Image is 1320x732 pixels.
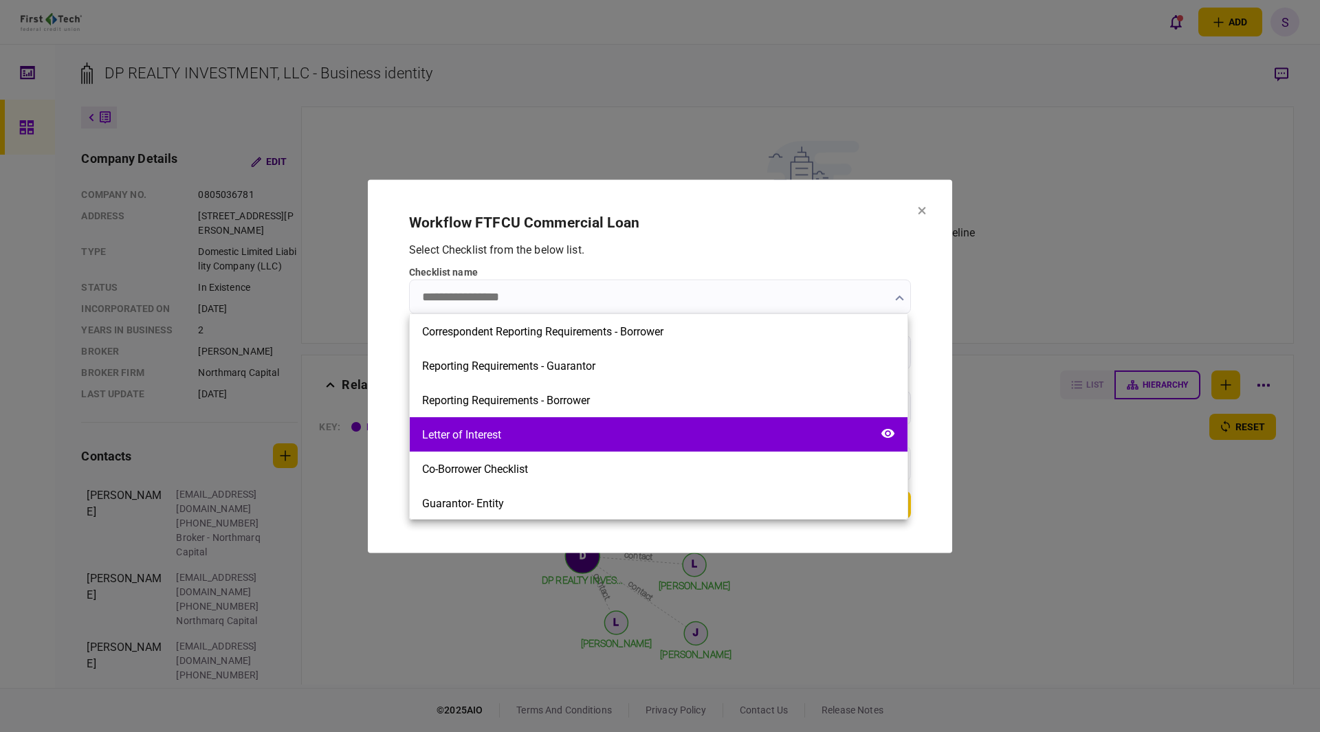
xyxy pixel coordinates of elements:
[410,417,907,452] button: Letter of Interestnameupload typeLetter of InterestSend file, fill, upload
[410,486,907,520] button: Guarantor- Entity
[410,314,907,348] button: Correspondent Reporting Requirements - Borrowernameupload typeFinancial Statement Year EndSimple ...
[410,383,907,417] button: Reporting Requirements - Borrowernameupload typeE-Sign ConsentEditable PDFTax Return, Including a...
[422,394,590,407] div: Reporting Requirements - Borrower
[422,497,504,510] div: Guarantor- Entity
[422,359,595,373] div: Reporting Requirements - Guarantor
[422,463,528,476] div: Co-Borrower Checklist
[410,452,907,486] button: Co-Borrower Checklistnameupload type
[422,325,663,338] div: Correspondent Reporting Requirements - Borrower
[422,428,501,441] div: Letter of Interest
[410,348,907,383] button: Reporting Requirements - Guarantornameupload typeE-Sign ConsentEditable PDFTax Return, Including ...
